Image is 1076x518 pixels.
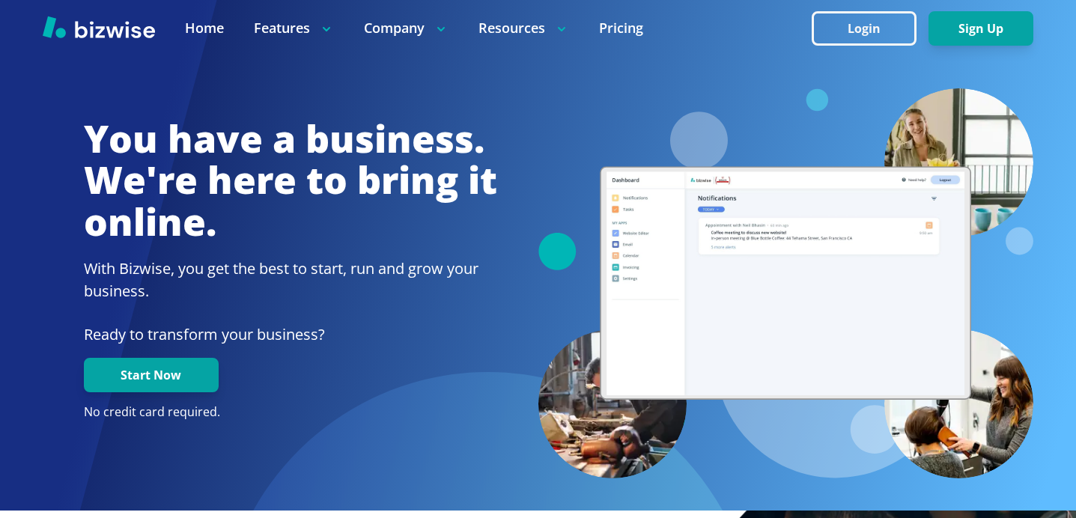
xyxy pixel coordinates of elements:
[812,11,917,46] button: Login
[254,19,334,37] p: Features
[84,258,497,302] h2: With Bizwise, you get the best to start, run and grow your business.
[364,19,449,37] p: Company
[84,358,219,392] button: Start Now
[928,22,1033,36] a: Sign Up
[478,19,569,37] p: Resources
[43,16,155,38] img: Bizwise Logo
[84,368,219,383] a: Start Now
[812,22,928,36] a: Login
[185,19,224,37] a: Home
[84,323,497,346] p: Ready to transform your business?
[928,11,1033,46] button: Sign Up
[599,19,643,37] a: Pricing
[84,118,497,243] h1: You have a business. We're here to bring it online.
[84,404,497,421] p: No credit card required.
